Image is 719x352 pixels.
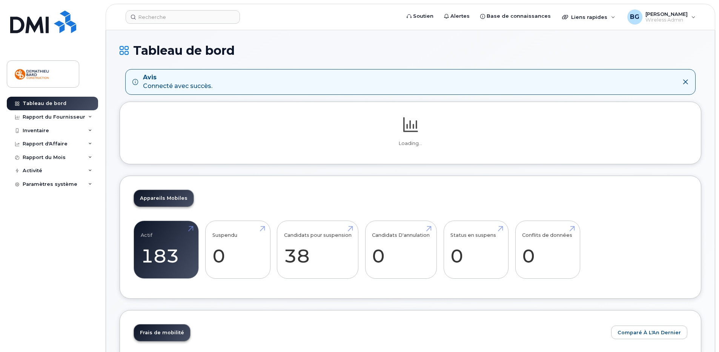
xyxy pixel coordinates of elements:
a: Appareils Mobiles [134,190,194,207]
a: Candidats pour suspension 38 [284,225,352,275]
p: Loading... [134,140,687,147]
strong: Avis [143,73,212,82]
a: Conflits de données 0 [522,225,573,275]
a: Suspendu 0 [212,225,263,275]
a: Frais de mobilité [134,324,190,341]
a: Actif 183 [141,225,192,275]
button: Comparé à l'An Dernier [611,326,687,339]
h1: Tableau de bord [120,44,701,57]
a: Candidats D'annulation 0 [372,225,430,275]
span: Comparé à l'An Dernier [618,329,681,336]
a: Status en suspens 0 [450,225,501,275]
div: Connecté avec succès. [143,73,212,91]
